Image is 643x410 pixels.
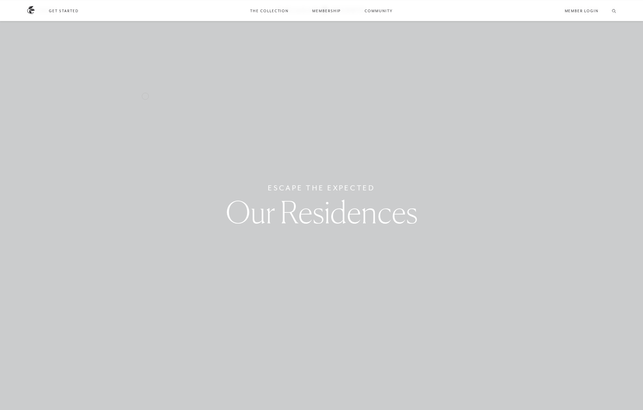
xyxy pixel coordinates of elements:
[358,1,399,21] a: Community
[268,183,375,193] h6: Escape The Expected
[306,1,348,21] a: Membership
[565,8,598,14] a: Member Login
[49,8,79,14] a: Get Started
[612,379,643,410] iframe: Qualified Messenger
[243,1,295,21] a: The Collection
[226,197,418,227] h1: Our Residences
